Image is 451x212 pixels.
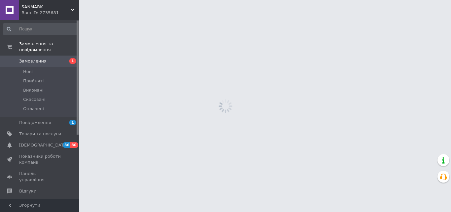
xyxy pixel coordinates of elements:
span: Замовлення та повідомлення [19,41,79,53]
span: [DEMOGRAPHIC_DATA] [19,142,68,148]
span: 80 [70,142,78,148]
span: 1 [69,120,76,125]
span: Прийняті [23,78,44,84]
span: Відгуки [19,188,36,194]
span: Повідомлення [19,120,51,126]
span: Нові [23,69,33,75]
span: 36 [63,142,70,148]
span: Виконані [23,87,44,93]
span: Панель управління [19,171,61,183]
span: Товари та послуги [19,131,61,137]
input: Пошук [3,23,78,35]
span: Показники роботи компанії [19,153,61,165]
span: 1 [69,58,76,64]
span: Замовлення [19,58,47,64]
span: Оплачені [23,106,44,112]
span: Скасовані [23,97,46,103]
div: Ваш ID: 2735681 [21,10,79,16]
span: SANMARK [21,4,71,10]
